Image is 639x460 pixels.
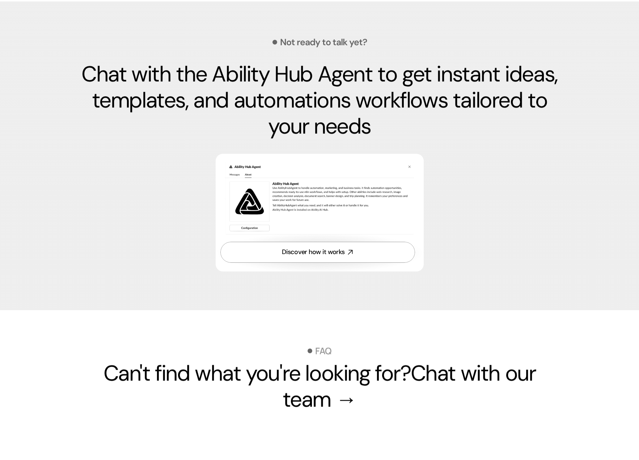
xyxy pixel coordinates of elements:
[283,359,541,414] a: Chat with our team →
[280,38,367,47] p: Not ready to talk yet?
[282,248,344,257] div: Discover how it works
[81,61,558,139] h2: Chat with the Ability Hub Agent to get instant ideas, templates, and automations workflows tailor...
[315,346,331,355] p: FAQ
[220,242,415,262] a: Discover how it works
[81,360,558,413] h2: Can't find what you're looking for?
